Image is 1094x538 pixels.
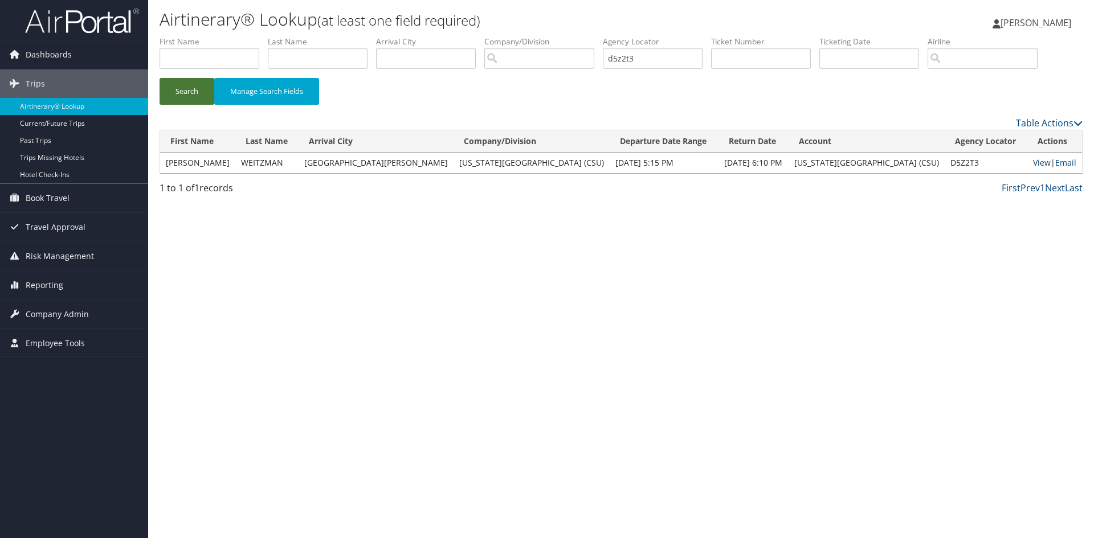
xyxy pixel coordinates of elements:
span: 1 [194,182,199,194]
label: Last Name [268,36,376,47]
img: airportal-logo.png [25,7,139,34]
a: View [1033,157,1051,168]
span: [PERSON_NAME] [1001,17,1071,29]
a: Last [1065,182,1083,194]
th: Actions [1027,130,1082,153]
a: First [1002,182,1020,194]
span: Employee Tools [26,329,85,358]
label: Ticketing Date [819,36,928,47]
span: Dashboards [26,40,72,69]
th: Return Date: activate to sort column ascending [719,130,789,153]
h1: Airtinerary® Lookup [160,7,775,31]
button: Search [160,78,214,105]
button: Manage Search Fields [214,78,319,105]
span: Reporting [26,271,63,299]
td: [DATE] 5:15 PM [610,153,719,173]
span: Trips [26,69,45,98]
th: Arrival City: activate to sort column ascending [299,130,454,153]
th: Last Name: activate to sort column ascending [235,130,299,153]
th: Company/Division [454,130,610,153]
span: Risk Management [26,242,94,270]
th: Agency Locator: activate to sort column ascending [945,130,1027,153]
span: Travel Approval [26,213,85,241]
td: [PERSON_NAME] [160,153,235,173]
td: | [1027,153,1082,173]
a: Table Actions [1016,117,1083,129]
span: Book Travel [26,184,70,212]
small: (at least one field required) [317,11,480,30]
a: Prev [1020,182,1040,194]
th: First Name: activate to sort column ascending [160,130,235,153]
th: Account: activate to sort column ascending [789,130,945,153]
th: Departure Date Range: activate to sort column ascending [610,130,719,153]
td: WEITZMAN [235,153,299,173]
a: Next [1045,182,1065,194]
label: Agency Locator [603,36,711,47]
div: 1 to 1 of records [160,181,378,200]
label: First Name [160,36,268,47]
td: [DATE] 6:10 PM [719,153,789,173]
td: [GEOGRAPHIC_DATA][PERSON_NAME] [299,153,454,173]
td: [US_STATE][GEOGRAPHIC_DATA] (CSU) [454,153,610,173]
label: Arrival City [376,36,484,47]
a: Email [1055,157,1076,168]
td: D5Z2T3 [945,153,1027,173]
td: [US_STATE][GEOGRAPHIC_DATA] (CSU) [789,153,945,173]
span: Company Admin [26,300,89,328]
a: 1 [1040,182,1045,194]
a: [PERSON_NAME] [993,6,1083,40]
label: Company/Division [484,36,603,47]
label: Airline [928,36,1046,47]
label: Ticket Number [711,36,819,47]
